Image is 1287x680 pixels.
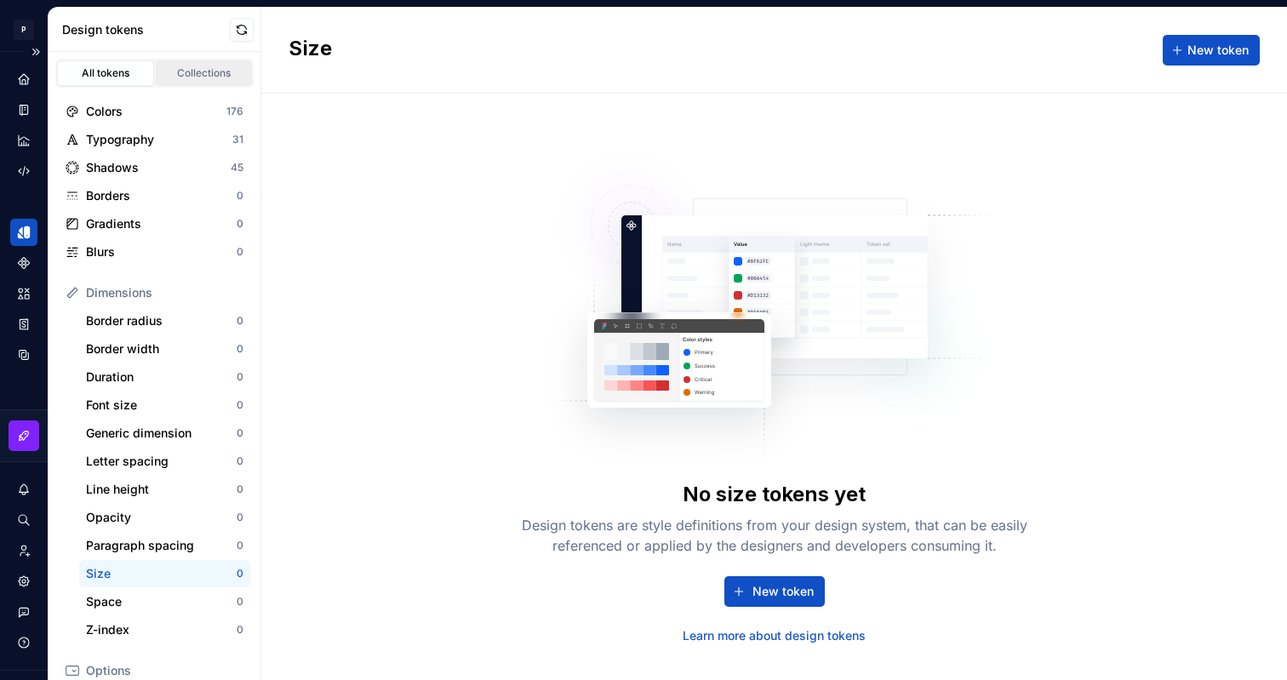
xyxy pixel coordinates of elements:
[79,420,250,447] a: Generic dimension0
[86,565,237,582] div: Size
[86,509,237,526] div: Opacity
[86,187,237,204] div: Borders
[237,623,243,637] div: 0
[86,397,237,414] div: Font size
[752,583,814,600] span: New token
[10,341,37,369] a: Data sources
[10,537,37,564] a: Invite team
[10,157,37,185] a: Code automation
[24,40,48,64] button: Expand sidebar
[237,454,243,468] div: 0
[10,598,37,626] button: Contact support
[10,66,37,93] a: Home
[86,284,243,301] div: Dimensions
[237,342,243,356] div: 0
[237,511,243,524] div: 0
[59,182,250,209] a: Borders0
[86,215,237,232] div: Gradients
[683,627,866,644] a: Learn more about design tokens
[237,539,243,552] div: 0
[86,131,232,148] div: Typography
[237,245,243,259] div: 0
[10,96,37,123] a: Documentation
[79,588,250,615] a: Space0
[1163,35,1260,66] button: New token
[683,481,866,508] div: No size tokens yet
[10,311,37,338] a: Storybook stories
[79,616,250,643] a: Z-index0
[289,35,332,66] h2: Size
[86,621,237,638] div: Z-index
[724,576,825,607] button: New token
[59,210,250,237] a: Gradients0
[237,567,243,580] div: 0
[237,314,243,328] div: 0
[79,391,250,419] a: Font size0
[86,593,237,610] div: Space
[86,425,237,442] div: Generic dimension
[237,426,243,440] div: 0
[86,312,237,329] div: Border radius
[14,20,34,40] div: P
[86,369,237,386] div: Duration
[10,219,37,246] a: Design tokens
[237,217,243,231] div: 0
[79,560,250,587] a: Size0
[86,159,231,176] div: Shadows
[10,568,37,595] a: Settings
[86,537,237,554] div: Paragraph spacing
[10,280,37,307] a: Assets
[86,662,243,679] div: Options
[237,483,243,496] div: 0
[162,66,247,80] div: Collections
[86,340,237,357] div: Border width
[1187,42,1249,59] span: New token
[59,126,250,153] a: Typography31
[79,448,250,475] a: Letter spacing0
[62,21,230,38] div: Design tokens
[79,363,250,391] a: Duration0
[86,481,237,498] div: Line height
[237,595,243,609] div: 0
[79,504,250,531] a: Opacity0
[79,307,250,334] a: Border radius0
[3,11,44,48] button: P
[86,453,237,470] div: Letter spacing
[231,161,243,174] div: 45
[79,476,250,503] a: Line height0
[79,532,250,559] a: Paragraph spacing0
[237,370,243,384] div: 0
[10,127,37,154] a: Analytics
[502,515,1047,556] div: Design tokens are style definitions from your design system, that can be easily referenced or app...
[59,98,250,125] a: Colors176
[59,238,250,266] a: Blurs0
[79,335,250,363] a: Border width0
[232,133,243,146] div: 31
[86,103,226,120] div: Colors
[237,398,243,412] div: 0
[63,66,148,80] div: All tokens
[10,249,37,277] a: Components
[59,154,250,181] a: Shadows45
[86,243,237,260] div: Blurs
[10,476,37,503] button: Notifications
[226,105,243,118] div: 176
[237,189,243,203] div: 0
[10,506,37,534] button: Search ⌘K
